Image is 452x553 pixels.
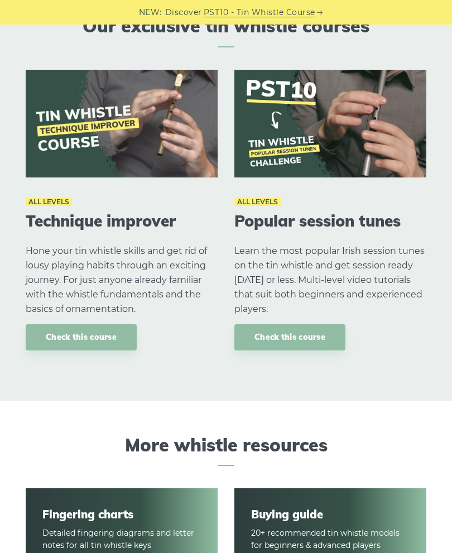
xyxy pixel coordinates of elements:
h3: Popular session tunes [234,211,426,230]
p: Learn the most popular Irish session tunes on the tin whistle and get session ready [DATE] or les... [234,244,426,316]
img: tin-whistle-course [26,70,218,178]
h3: Technique improver [26,211,218,230]
a: Check this course [26,324,137,350]
h2: Our exclusive tin whistle courses [26,15,426,47]
span: All levels [234,198,281,206]
a: Buying guide [251,508,410,521]
span: All levels [26,198,72,206]
a: PST10 - Tin Whistle Course [204,6,315,19]
a: Check this course [234,324,345,350]
a: Fingering charts [42,508,201,521]
p: Hone your tin whistle skills and get rid of lousy playing habits through an exciting journey. For... [26,244,218,316]
span: NEW: [139,6,162,19]
span: Discover [165,6,202,19]
h2: More whistle resources [26,434,426,466]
